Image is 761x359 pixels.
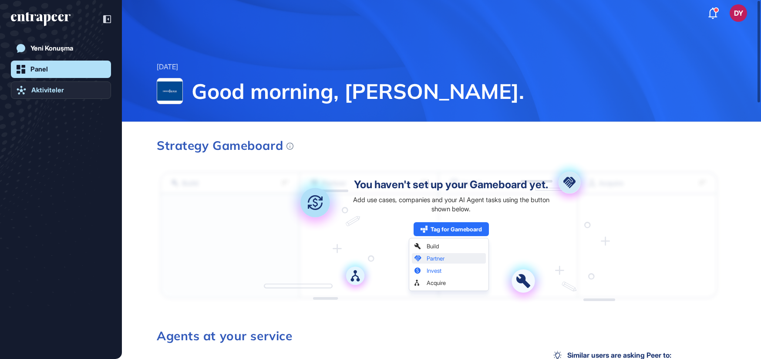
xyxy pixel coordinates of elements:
div: Panel [30,65,48,73]
img: acquire.a709dd9a.svg [337,258,373,294]
div: [DATE] [157,61,178,73]
a: Aktiviteler [11,81,111,99]
button: DY [730,4,747,22]
div: Add use cases, companies and your AI Agent tasks using the button shown below. [349,195,554,213]
a: Panel [11,61,111,78]
div: Yeni Konuşma [30,44,73,52]
img: partner.aac698ea.svg [548,161,591,204]
div: You haven't set up your Gameboard yet. [354,179,548,190]
div: entrapeer-logo [11,12,71,26]
div: Aktiviteler [31,86,64,94]
img: invest.bd05944b.svg [286,174,344,231]
span: Good morning, [PERSON_NAME]. [192,78,726,104]
h3: Agents at your service [157,330,721,342]
img: Turkiye Is Bankası-logo [157,78,182,104]
a: Yeni Konuşma [11,40,111,57]
div: Strategy Gameboard [157,139,293,152]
